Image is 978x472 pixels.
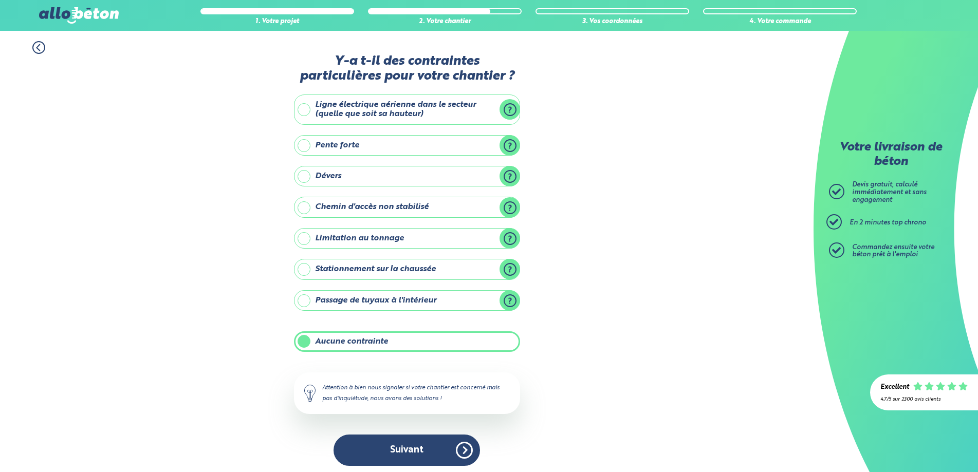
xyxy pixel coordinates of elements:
[294,228,520,249] label: Limitation au tonnage
[334,435,480,466] button: Suivant
[39,7,118,24] img: allobéton
[536,18,689,26] div: 3. Vos coordonnées
[368,18,522,26] div: 2. Votre chantier
[294,135,520,156] label: Pente forte
[294,290,520,311] label: Passage de tuyaux à l'intérieur
[294,166,520,186] label: Dévers
[294,331,520,352] label: Aucune contrainte
[294,197,520,217] label: Chemin d'accès non stabilisé
[294,95,520,125] label: Ligne électrique aérienne dans le secteur (quelle que soit sa hauteur)
[294,54,520,84] label: Y-a t-il des contraintes particulières pour votre chantier ?
[200,18,354,26] div: 1. Votre projet
[887,432,967,461] iframe: Help widget launcher
[294,372,520,413] div: Attention à bien nous signaler si votre chantier est concerné mais pas d'inquiétude, nous avons d...
[294,259,520,279] label: Stationnement sur la chaussée
[703,18,857,26] div: 4. Votre commande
